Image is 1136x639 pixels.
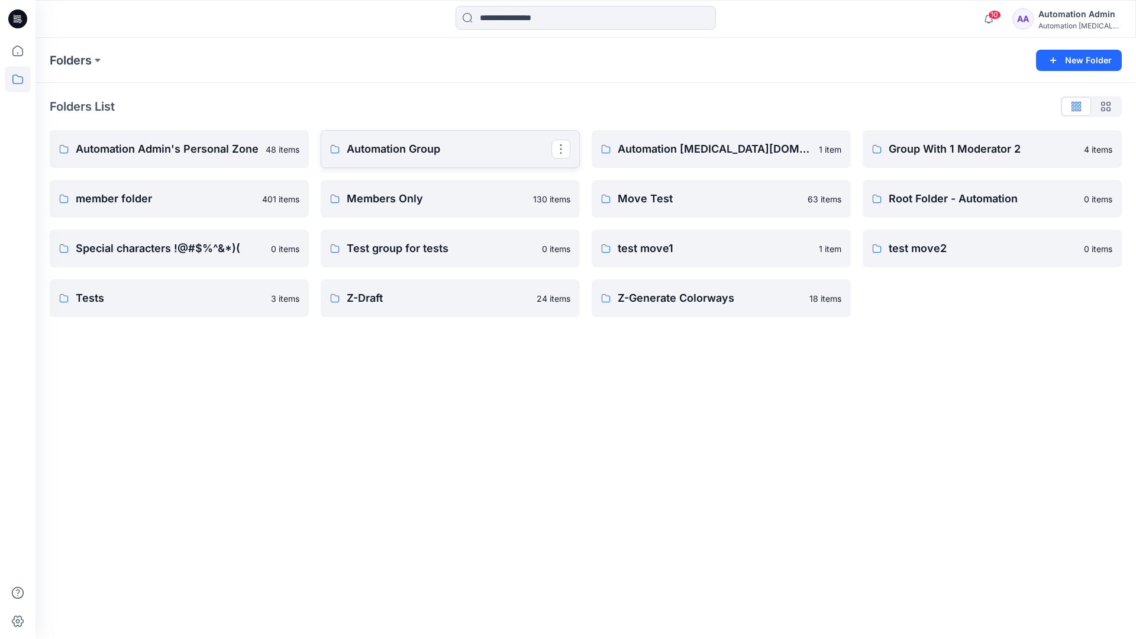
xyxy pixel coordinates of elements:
[262,193,299,205] p: 401 items
[542,243,570,255] p: 0 items
[271,292,299,305] p: 3 items
[321,230,580,267] a: Test group for tests0 items
[618,191,801,207] p: Move Test
[1084,243,1112,255] p: 0 items
[76,141,259,157] p: Automation Admin's Personal Zone
[863,230,1122,267] a: test move20 items
[50,52,92,69] a: Folders
[76,290,264,306] p: Tests
[321,130,580,168] a: Automation Group
[347,191,526,207] p: Members Only
[618,240,812,257] p: test move1
[347,290,530,306] p: Z-Draft
[889,191,1077,207] p: Root Folder - Automation
[1084,193,1112,205] p: 0 items
[50,180,309,218] a: member folder401 items
[321,279,580,317] a: Z-Draft24 items
[537,292,570,305] p: 24 items
[889,141,1077,157] p: Group With 1 Moderator 2
[321,180,580,218] a: Members Only130 items
[1038,21,1121,30] div: Automation [MEDICAL_DATA]...
[618,290,802,306] p: Z-Generate Colorways
[618,141,812,157] p: Automation [MEDICAL_DATA][DOMAIN_NAME]
[76,240,264,257] p: Special characters !@#$%^&*)(
[50,230,309,267] a: Special characters !@#$%^&*)(0 items
[50,279,309,317] a: Tests3 items
[809,292,841,305] p: 18 items
[592,130,851,168] a: Automation [MEDICAL_DATA][DOMAIN_NAME]1 item
[1038,7,1121,21] div: Automation Admin
[819,143,841,156] p: 1 item
[592,180,851,218] a: Move Test63 items
[533,193,570,205] p: 130 items
[347,141,551,157] p: Automation Group
[889,240,1077,257] p: test move2
[592,279,851,317] a: Z-Generate Colorways18 items
[592,230,851,267] a: test move11 item
[1084,143,1112,156] p: 4 items
[347,240,535,257] p: Test group for tests
[266,143,299,156] p: 48 items
[1012,8,1034,30] div: AA
[863,180,1122,218] a: Root Folder - Automation0 items
[988,10,1001,20] span: 10
[808,193,841,205] p: 63 items
[50,130,309,168] a: Automation Admin's Personal Zone48 items
[819,243,841,255] p: 1 item
[271,243,299,255] p: 0 items
[76,191,255,207] p: member folder
[50,98,115,115] p: Folders List
[863,130,1122,168] a: Group With 1 Moderator 24 items
[1036,50,1122,71] button: New Folder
